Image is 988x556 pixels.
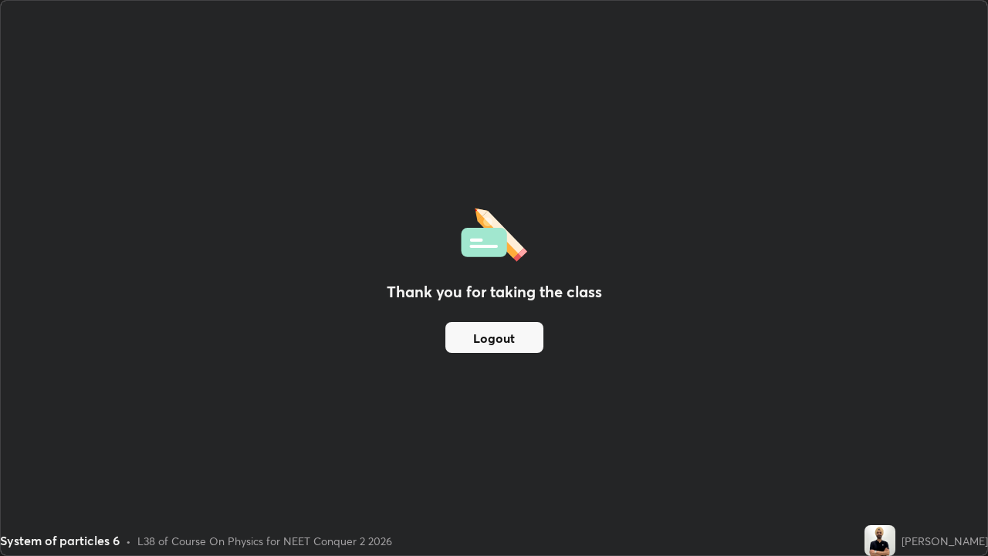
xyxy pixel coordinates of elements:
img: offlineFeedback.1438e8b3.svg [461,203,527,262]
div: • [126,533,131,549]
button: Logout [445,322,543,353]
h2: Thank you for taking the class [387,280,602,303]
div: [PERSON_NAME] [902,533,988,549]
div: L38 of Course On Physics for NEET Conquer 2 2026 [137,533,392,549]
img: 005cbbf573f34bd8842bca7b046eec8b.jpg [864,525,895,556]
